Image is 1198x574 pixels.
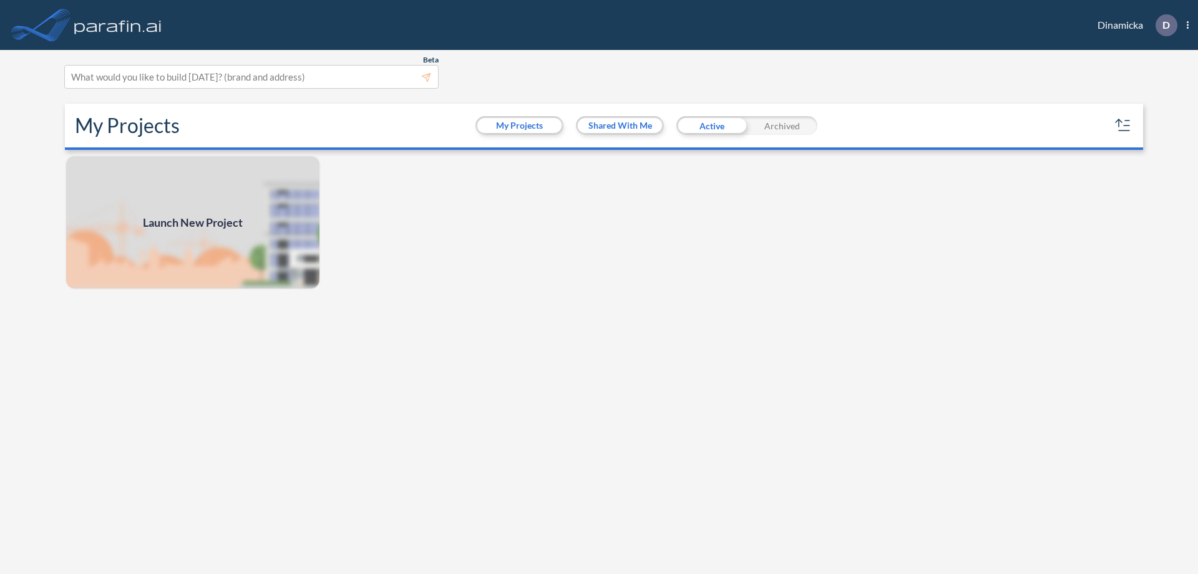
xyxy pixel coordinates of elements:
[1162,19,1170,31] p: D
[72,12,164,37] img: logo
[747,116,817,135] div: Archived
[676,116,747,135] div: Active
[423,55,439,65] span: Beta
[1079,14,1189,36] div: Dinamicka
[65,155,321,290] a: Launch New Project
[578,118,662,133] button: Shared With Me
[143,214,243,231] span: Launch New Project
[477,118,562,133] button: My Projects
[75,114,180,137] h2: My Projects
[1113,116,1133,136] button: sort
[65,155,321,290] img: add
